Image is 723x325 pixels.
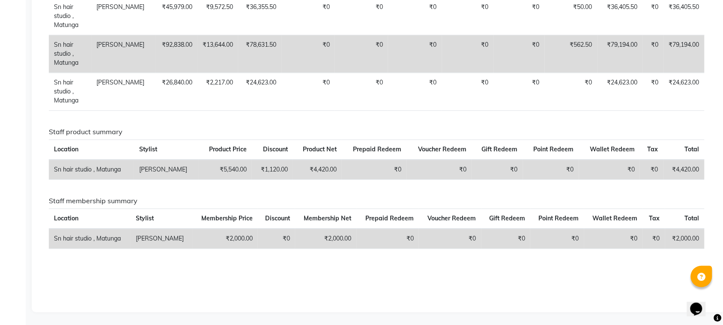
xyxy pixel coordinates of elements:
[590,145,635,153] span: Wallet Redeem
[643,35,664,72] td: ₹0
[481,229,531,249] td: ₹0
[49,72,91,110] td: Sn hair studio , Matunga
[295,229,356,249] td: ₹2,000.00
[134,159,199,180] td: [PERSON_NAME]
[643,229,665,249] td: ₹0
[442,72,494,110] td: ₹0
[199,159,252,180] td: ₹5,540.00
[685,214,699,222] span: Total
[482,145,518,153] span: Gift Redeem
[197,35,238,72] td: ₹13,644.00
[584,229,643,249] td: ₹0
[91,72,156,110] td: [PERSON_NAME]
[442,35,494,72] td: ₹0
[252,159,293,180] td: ₹1,120.00
[494,35,545,72] td: ₹0
[238,35,281,72] td: ₹78,631.50
[49,159,134,180] td: Sn hair studio , Matunga
[197,72,238,110] td: ₹2,217.00
[335,35,388,72] td: ₹0
[54,145,78,153] span: Location
[49,128,705,136] h6: Staff product summary
[687,291,714,316] iframe: chat widget
[293,159,342,180] td: ₹4,420.00
[472,159,523,180] td: ₹0
[598,72,643,110] td: ₹24,623.00
[131,229,192,249] td: [PERSON_NAME]
[303,145,337,153] span: Product Net
[263,145,288,153] span: Discount
[357,229,419,249] td: ₹0
[593,214,638,222] span: Wallet Redeem
[156,35,198,72] td: ₹92,838.00
[643,72,664,110] td: ₹0
[685,145,699,153] span: Total
[282,72,335,110] td: ₹0
[238,72,281,110] td: ₹24,623.00
[530,229,584,249] td: ₹0
[91,35,156,72] td: [PERSON_NAME]
[335,72,388,110] td: ₹0
[523,159,579,180] td: ₹0
[282,35,335,72] td: ₹0
[407,159,472,180] td: ₹0
[353,145,402,153] span: Prepaid Redeem
[663,159,705,180] td: ₹4,420.00
[49,229,131,249] td: Sn hair studio , Matunga
[258,229,295,249] td: ₹0
[598,35,643,72] td: ₹79,194.00
[136,214,154,222] span: Stylist
[304,214,352,222] span: Membership Net
[342,159,407,180] td: ₹0
[388,35,442,72] td: ₹0
[664,72,705,110] td: ₹24,623.00
[579,159,640,180] td: ₹0
[209,145,247,153] span: Product Price
[665,229,705,249] td: ₹2,000.00
[201,214,253,222] span: Membership Price
[388,72,442,110] td: ₹0
[49,35,91,72] td: Sn hair studio , Matunga
[418,145,466,153] span: Voucher Redeem
[494,72,545,110] td: ₹0
[365,214,414,222] span: Prepaid Redeem
[664,35,705,72] td: ₹79,194.00
[139,145,157,153] span: Stylist
[265,214,290,222] span: Discount
[649,214,660,222] span: Tax
[545,72,598,110] td: ₹0
[640,159,663,180] td: ₹0
[156,72,198,110] td: ₹26,840.00
[545,35,598,72] td: ₹562.50
[419,229,481,249] td: ₹0
[54,214,78,222] span: Location
[539,214,579,222] span: Point Redeem
[49,197,705,205] h6: Staff membership summary
[489,214,525,222] span: Gift Redeem
[193,229,258,249] td: ₹2,000.00
[534,145,574,153] span: Point Redeem
[428,214,476,222] span: Voucher Redeem
[648,145,658,153] span: Tax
